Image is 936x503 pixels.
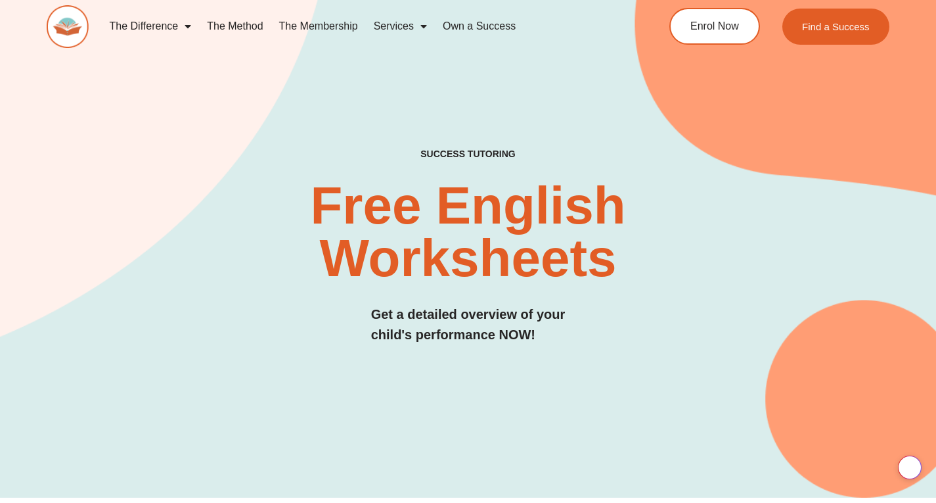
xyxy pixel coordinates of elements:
a: The Difference [102,11,200,41]
a: Enrol Now [669,8,760,45]
a: The Membership [271,11,366,41]
a: The Method [199,11,271,41]
span: Enrol Now [690,21,739,32]
h3: Get a detailed overview of your child's performance NOW! [371,304,566,345]
h4: SUCCESS TUTORING​ [344,149,593,160]
h2: Free English Worksheets​ [190,180,746,285]
a: Own a Success [435,11,524,41]
a: Find a Success [782,9,889,45]
nav: Menu [102,11,621,41]
a: Services [366,11,435,41]
span: Find a Success [802,22,870,32]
